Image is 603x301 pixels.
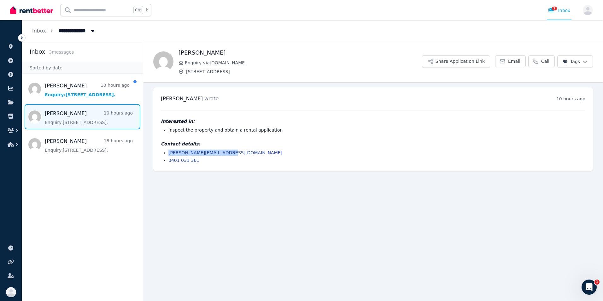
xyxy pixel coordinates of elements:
time: 10 hours ago [556,96,585,101]
span: k [146,8,148,13]
h2: Inbox [30,47,45,56]
a: [PERSON_NAME]10 hours agoEnquiry:[STREET_ADDRESS]. [45,82,130,98]
a: Email [495,55,526,67]
div: Sorted by date [22,62,143,74]
span: 1 [552,7,557,10]
a: [PERSON_NAME]10 hours agoEnquiry:[STREET_ADDRESS]. [45,110,133,126]
a: 0401 031 361 [168,158,199,163]
img: RentBetter [10,5,53,15]
a: Inbox [32,28,46,34]
span: Tags [563,58,580,65]
h4: Interested in: [161,118,585,124]
span: Email [508,58,520,64]
a: Call [528,55,555,67]
span: Enquiry via [DOMAIN_NAME] [185,60,422,66]
span: wrote [204,96,219,102]
span: 3 message s [49,50,74,55]
iframe: Intercom live chat [582,280,597,295]
button: Tags [557,55,593,68]
nav: Breadcrumb [22,20,106,42]
a: [PERSON_NAME]18 hours agoEnquiry:[STREET_ADDRESS]. [45,138,133,153]
span: [STREET_ADDRESS] [186,68,422,75]
span: 1 [594,280,600,285]
span: Call [541,58,549,64]
div: Inbox [548,7,570,14]
h1: [PERSON_NAME] [179,48,422,57]
nav: Message list [22,74,143,160]
h4: Contact details: [161,141,585,147]
button: Share Application Link [422,55,490,68]
span: [PERSON_NAME] [161,96,203,102]
li: Inspect the property and obtain a rental application [168,127,585,133]
span: Ctrl [133,6,143,14]
a: [PERSON_NAME][EMAIL_ADDRESS][DOMAIN_NAME] [168,150,282,155]
img: Hassan Bin Zain [153,51,173,72]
